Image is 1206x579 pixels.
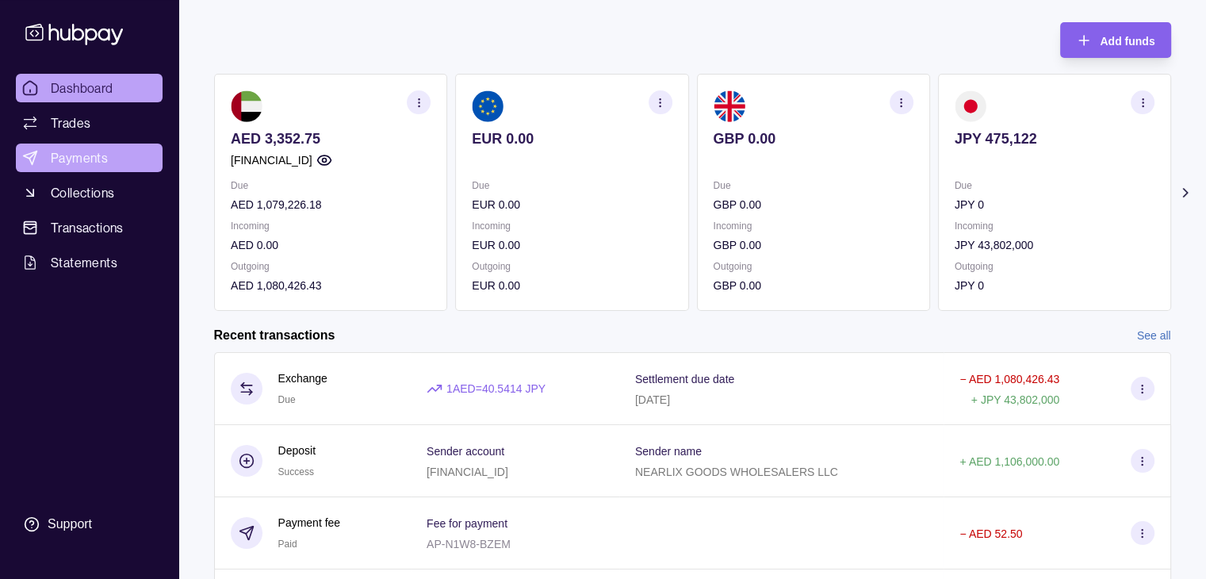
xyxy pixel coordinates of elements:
[959,527,1022,540] p: − AED 52.50
[954,236,1154,254] p: JPY 43,802,000
[1060,22,1170,58] button: Add funds
[427,466,508,478] p: [FINANCIAL_ID]
[231,130,431,148] p: AED 3,352.75
[954,90,986,122] img: jp
[48,516,92,533] div: Support
[472,236,672,254] p: EUR 0.00
[959,455,1059,468] p: + AED 1,106,000.00
[713,217,913,235] p: Incoming
[231,258,431,275] p: Outgoing
[231,236,431,254] p: AED 0.00
[713,277,913,294] p: GBP 0.00
[51,218,124,237] span: Transactions
[713,196,913,213] p: GBP 0.00
[16,74,163,102] a: Dashboard
[472,217,672,235] p: Incoming
[1100,35,1154,48] span: Add funds
[278,514,341,531] p: Payment fee
[51,113,90,132] span: Trades
[713,236,913,254] p: GBP 0.00
[954,258,1154,275] p: Outgoing
[446,380,546,397] p: 1 AED = 40.5414 JPY
[231,177,431,194] p: Due
[16,178,163,207] a: Collections
[713,177,913,194] p: Due
[472,130,672,148] p: EUR 0.00
[954,196,1154,213] p: JPY 0
[427,538,511,550] p: AP-N1W8-BZEM
[231,151,312,169] p: [FINANCIAL_ID]
[278,370,327,387] p: Exchange
[51,79,113,98] span: Dashboard
[278,394,296,405] span: Due
[16,213,163,242] a: Transactions
[214,327,335,344] h2: Recent transactions
[16,144,163,172] a: Payments
[713,130,913,148] p: GBP 0.00
[635,466,838,478] p: NEARLIX GOODS WHOLESALERS LLC
[472,277,672,294] p: EUR 0.00
[954,277,1154,294] p: JPY 0
[1137,327,1171,344] a: See all
[472,90,503,122] img: eu
[713,258,913,275] p: Outgoing
[278,539,297,550] span: Paid
[278,442,316,459] p: Deposit
[231,277,431,294] p: AED 1,080,426.43
[971,393,1059,406] p: + JPY 43,802,000
[635,445,702,458] p: Sender name
[713,90,745,122] img: gb
[472,196,672,213] p: EUR 0.00
[954,130,1154,148] p: JPY 475,122
[472,258,672,275] p: Outgoing
[278,466,314,477] span: Success
[16,109,163,137] a: Trades
[231,217,431,235] p: Incoming
[51,253,117,272] span: Statements
[959,373,1059,385] p: − AED 1,080,426.43
[635,373,734,385] p: Settlement due date
[954,217,1154,235] p: Incoming
[231,90,262,122] img: ae
[231,196,431,213] p: AED 1,079,226.18
[427,445,504,458] p: Sender account
[427,517,507,530] p: Fee for payment
[16,508,163,541] a: Support
[16,248,163,277] a: Statements
[954,177,1154,194] p: Due
[51,148,108,167] span: Payments
[472,177,672,194] p: Due
[635,393,670,406] p: [DATE]
[51,183,114,202] span: Collections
